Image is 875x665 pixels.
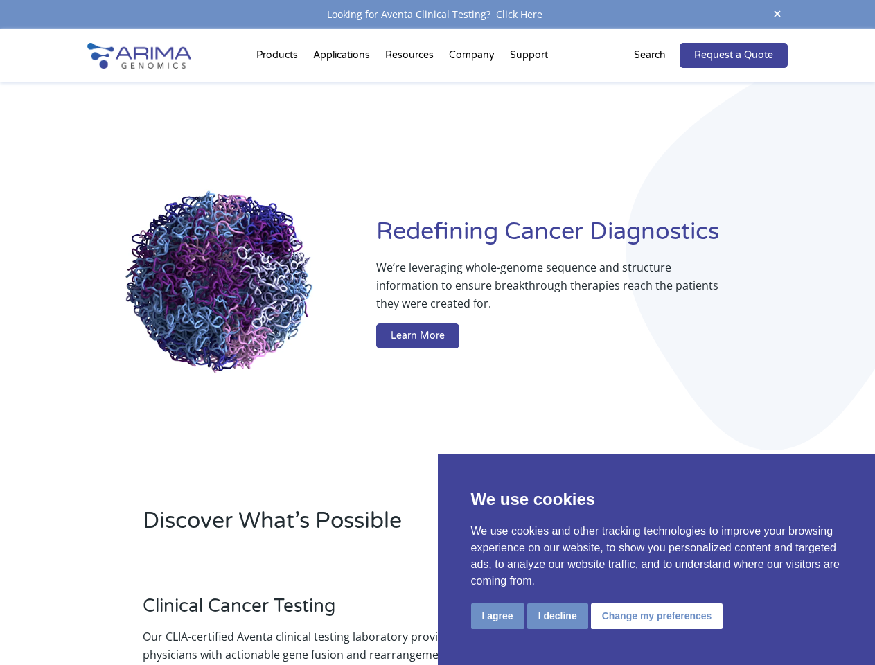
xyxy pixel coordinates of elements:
[143,595,492,628] h3: Clinical Cancer Testing
[143,506,603,547] h2: Discover What’s Possible
[634,46,666,64] p: Search
[471,603,524,629] button: I agree
[591,603,723,629] button: Change my preferences
[490,8,548,21] a: Click Here
[680,43,788,68] a: Request a Quote
[527,603,588,629] button: I decline
[471,487,842,512] p: We use cookies
[87,43,191,69] img: Arima-Genomics-logo
[87,6,787,24] div: Looking for Aventa Clinical Testing?
[471,523,842,589] p: We use cookies and other tracking technologies to improve your browsing experience on our website...
[376,216,788,258] h1: Redefining Cancer Diagnostics
[376,258,732,323] p: We’re leveraging whole-genome sequence and structure information to ensure breakthrough therapies...
[376,323,459,348] a: Learn More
